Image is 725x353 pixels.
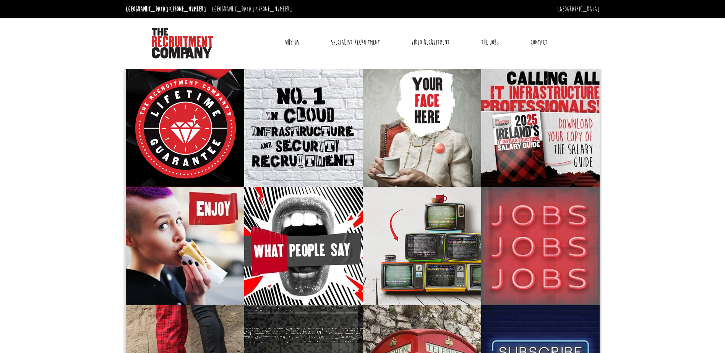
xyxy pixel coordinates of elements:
[256,5,292,13] a: [PHONE_NUMBER]
[210,3,294,15] li: [GEOGRAPHIC_DATA]:
[405,33,455,52] a: Video Recruitment
[279,33,305,52] a: Why Us
[525,33,553,52] a: Contact
[124,3,208,15] li: [GEOGRAPHIC_DATA]:
[475,33,504,52] a: The Jobs
[557,5,600,13] a: [GEOGRAPHIC_DATA]
[170,5,206,13] a: [PHONE_NUMBER]
[152,28,213,58] img: The Recruitment Company
[325,33,386,52] a: Specialist Recruitment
